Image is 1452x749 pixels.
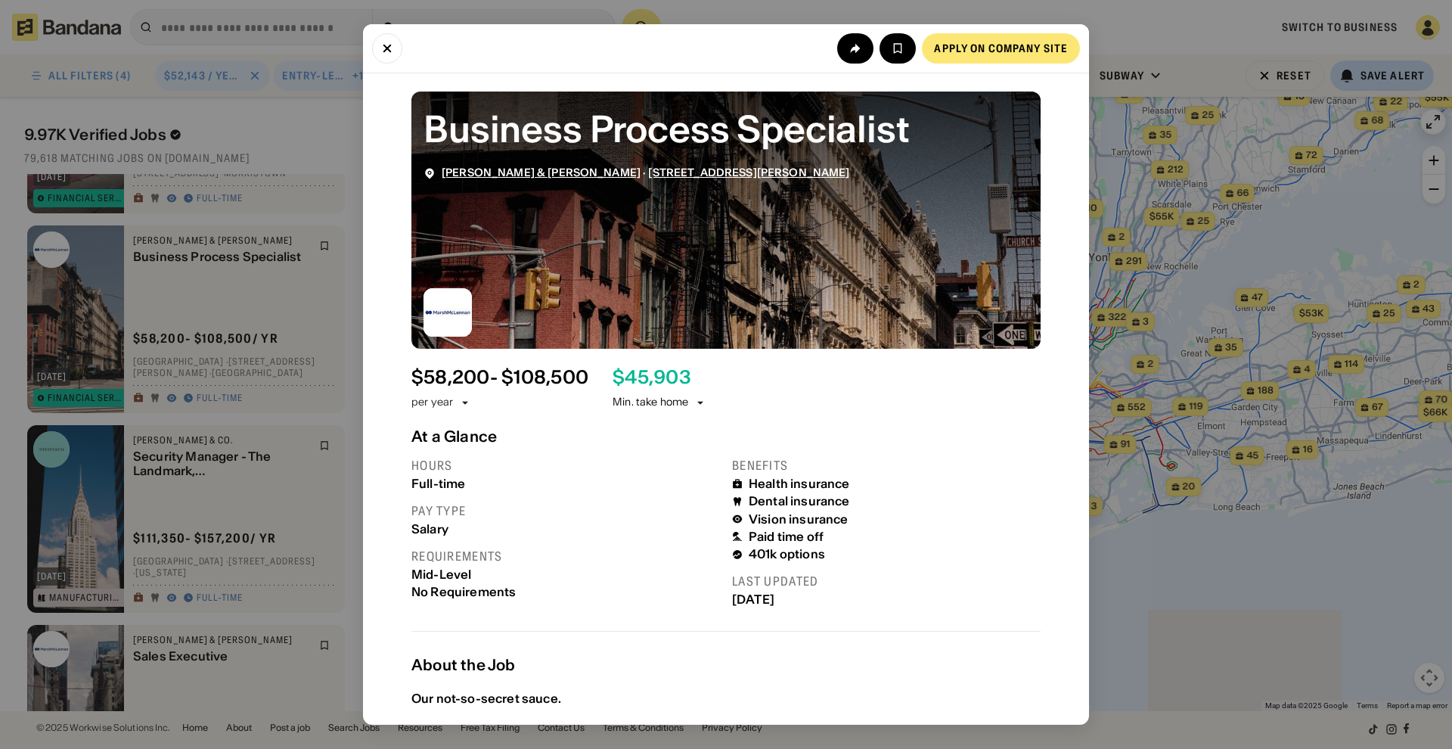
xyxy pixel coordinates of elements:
[749,494,850,508] div: Dental insurance
[411,367,588,389] div: $ 58,200 - $108,500
[613,367,691,389] div: $ 45,903
[749,547,825,561] div: 401k options
[423,288,472,337] img: Marsh & McLennan logo
[411,427,1041,446] div: At a Glance
[613,395,706,410] div: Min. take home
[423,104,1028,154] div: Business Process Specialist
[411,522,720,536] div: Salary
[442,166,641,179] span: [PERSON_NAME] & [PERSON_NAME]
[749,512,849,527] div: Vision insurance
[372,33,402,64] button: Close
[411,549,720,564] div: Requirements
[732,592,1041,607] div: [DATE]
[411,503,720,519] div: Pay type
[411,567,720,582] div: Mid-Level
[732,573,1041,589] div: Last updated
[934,43,1068,54] div: Apply on company site
[411,691,561,706] div: Our not-so-secret sauce.
[732,458,1041,474] div: Benefits
[411,585,720,599] div: No Requirements
[411,656,1041,674] div: About the Job
[411,477,720,491] div: Full-time
[749,530,824,544] div: Paid time off
[749,477,850,491] div: Health insurance
[648,166,849,179] span: [STREET_ADDRESS][PERSON_NAME]
[411,395,453,410] div: per year
[442,166,850,179] div: ·
[411,458,720,474] div: Hours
